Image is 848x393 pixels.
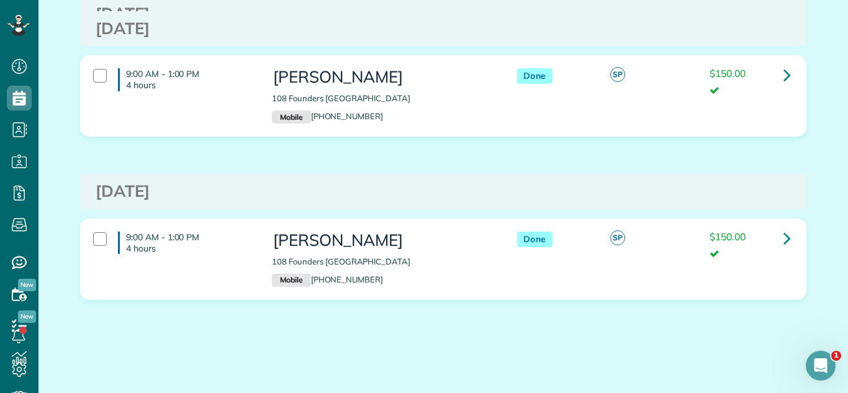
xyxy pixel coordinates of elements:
[96,20,791,38] h3: [DATE]
[118,232,253,254] h4: 9:00 AM - 1:00 PM
[272,93,492,104] p: 108 Founders [GEOGRAPHIC_DATA]
[831,351,841,361] span: 1
[710,67,746,79] span: $150.00
[18,279,36,291] span: New
[710,230,746,243] span: $150.00
[272,111,310,124] small: Mobile
[96,5,791,23] h3: [DATE]
[96,183,791,201] h3: [DATE]
[610,67,625,82] span: SP
[272,68,492,86] h3: [PERSON_NAME]
[118,68,253,91] h4: 9:00 AM - 1:00 PM
[272,274,383,284] a: Mobile[PHONE_NUMBER]
[18,310,36,323] span: New
[517,68,553,84] span: Done
[272,111,383,121] a: Mobile[PHONE_NUMBER]
[126,79,253,91] p: 4 hours
[126,243,253,254] p: 4 hours
[806,351,836,381] iframe: Intercom live chat
[272,232,492,250] h3: [PERSON_NAME]
[272,256,492,268] p: 108 Founders [GEOGRAPHIC_DATA]
[272,274,310,287] small: Mobile
[517,232,553,247] span: Done
[610,230,625,245] span: SP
